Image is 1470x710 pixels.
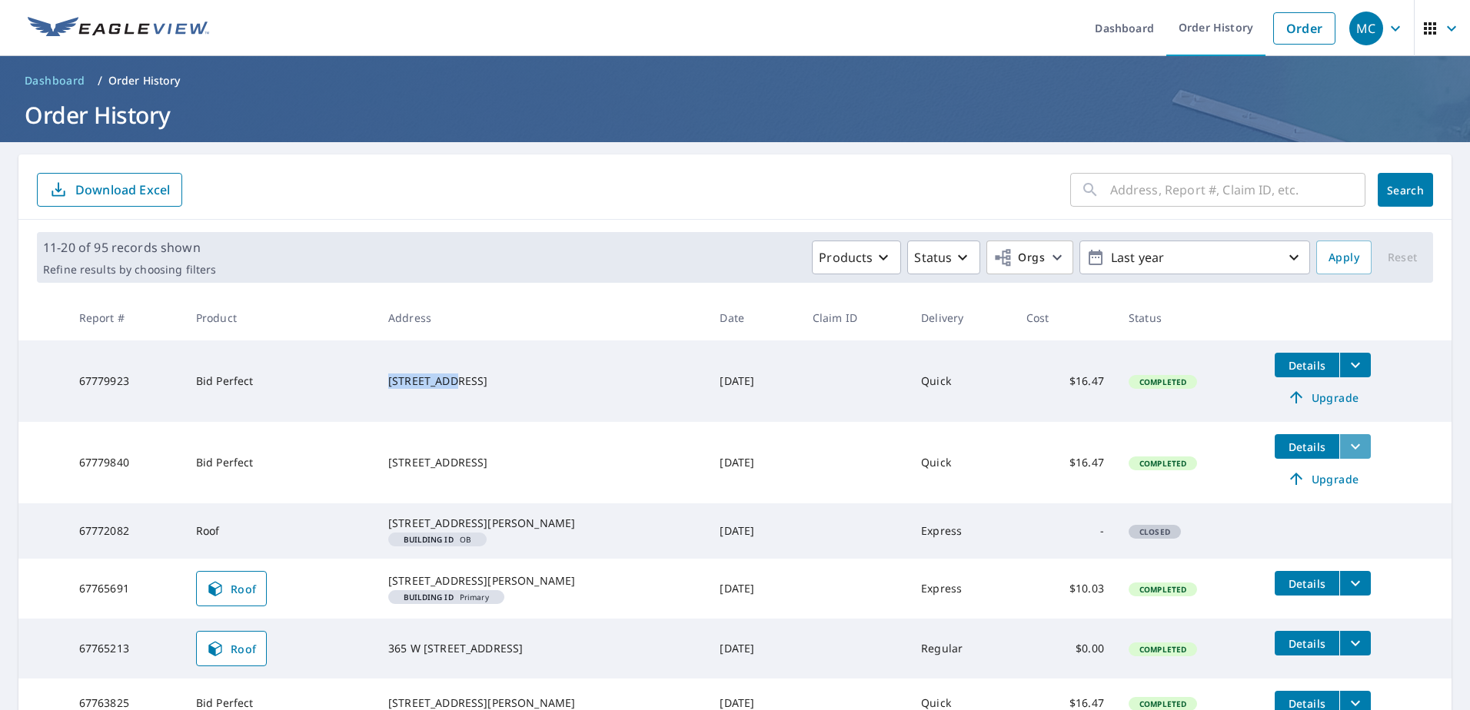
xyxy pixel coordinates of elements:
[1275,434,1339,459] button: detailsBtn-67779840
[184,295,376,340] th: Product
[28,17,209,40] img: EV Logo
[98,71,102,90] li: /
[1014,619,1116,678] td: $0.00
[196,571,267,606] a: Roof
[1275,385,1371,410] a: Upgrade
[388,516,695,531] div: [STREET_ADDRESS][PERSON_NAME]
[404,536,454,543] em: Building ID
[800,295,909,340] th: Claim ID
[184,340,376,422] td: Bid Perfect
[184,422,376,503] td: Bid Perfect
[1284,358,1330,373] span: Details
[75,181,170,198] p: Download Excel
[67,619,184,678] td: 67765213
[707,340,800,422] td: [DATE]
[1390,183,1421,197] span: Search
[67,340,184,422] td: 67779923
[707,422,800,503] td: [DATE]
[1079,241,1310,274] button: Last year
[1284,388,1362,406] span: Upgrade
[909,503,1014,559] td: Express
[388,641,695,656] div: 365 W [STREET_ADDRESS]
[1275,466,1371,491] a: Upgrade
[25,73,85,88] span: Dashboard
[43,238,216,257] p: 11-20 of 95 records shown
[1130,584,1196,595] span: Completed
[18,68,1452,93] nav: breadcrumb
[1014,340,1116,422] td: $16.47
[1284,576,1330,591] span: Details
[1130,526,1179,537] span: Closed
[67,559,184,619] td: 67765691
[388,455,695,470] div: [STREET_ADDRESS]
[1378,173,1433,207] button: Search
[914,248,952,267] p: Status
[1130,377,1196,387] span: Completed
[707,503,800,559] td: [DATE]
[1275,353,1339,377] button: detailsBtn-67779923
[993,248,1045,267] span: Orgs
[108,73,181,88] p: Order History
[184,503,376,559] td: Roof
[404,593,454,601] em: Building ID
[1014,295,1116,340] th: Cost
[1284,440,1330,454] span: Details
[388,573,695,589] div: [STREET_ADDRESS][PERSON_NAME]
[1014,503,1116,559] td: -
[1130,644,1196,655] span: Completed
[1014,559,1116,619] td: $10.03
[909,619,1014,678] td: Regular
[1110,168,1365,211] input: Address, Report #, Claim ID, etc.
[986,241,1073,274] button: Orgs
[1275,571,1339,596] button: detailsBtn-67765691
[206,579,257,598] span: Roof
[1339,631,1371,655] button: filesDropdownBtn-67765213
[37,173,182,207] button: Download Excel
[707,295,800,340] th: Date
[388,373,695,389] div: [STREET_ADDRESS]
[394,593,498,601] span: Primary
[909,422,1014,503] td: Quick
[376,295,707,340] th: Address
[394,536,481,543] span: OB
[1349,12,1383,45] div: MC
[909,295,1014,340] th: Delivery
[67,295,184,340] th: Report #
[707,619,800,678] td: [DATE]
[1284,636,1330,651] span: Details
[1116,295,1262,340] th: Status
[1014,422,1116,503] td: $16.47
[1339,571,1371,596] button: filesDropdownBtn-67765691
[18,68,91,93] a: Dashboard
[18,99,1452,131] h1: Order History
[707,559,800,619] td: [DATE]
[1273,12,1335,45] a: Order
[1130,698,1196,709] span: Completed
[196,631,267,666] a: Roof
[907,241,980,274] button: Status
[1105,244,1285,271] p: Last year
[812,241,901,274] button: Products
[67,503,184,559] td: 67772082
[1284,469,1362,488] span: Upgrade
[909,340,1014,422] td: Quick
[1275,631,1339,655] button: detailsBtn-67765213
[1130,458,1196,469] span: Completed
[1316,241,1372,274] button: Apply
[909,559,1014,619] td: Express
[1329,248,1359,267] span: Apply
[1339,434,1371,459] button: filesDropdownBtn-67779840
[206,639,257,658] span: Roof
[43,263,216,277] p: Refine results by choosing filters
[819,248,873,267] p: Products
[67,422,184,503] td: 67779840
[1339,353,1371,377] button: filesDropdownBtn-67779923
